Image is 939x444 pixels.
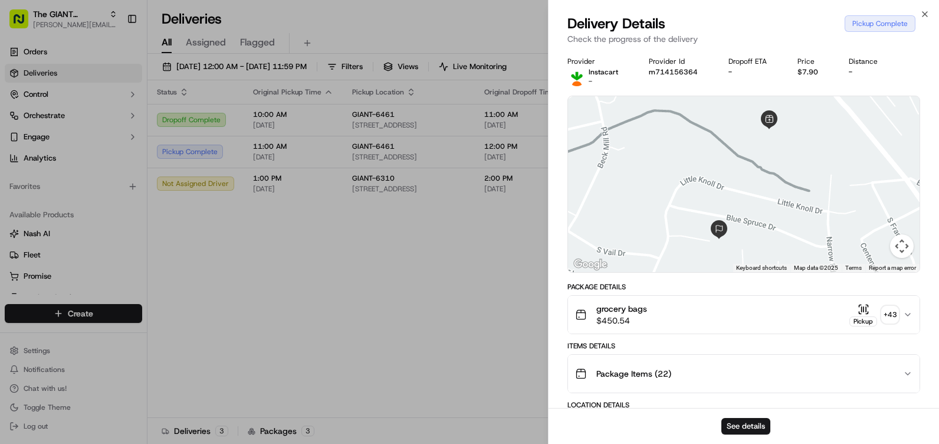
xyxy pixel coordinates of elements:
span: $450.54 [596,315,647,327]
a: Open this area in Google Maps (opens a new window) [571,257,610,272]
button: Package Items (22) [568,355,920,393]
div: Start new chat [40,113,193,125]
span: API Documentation [111,171,189,183]
div: 📗 [12,172,21,182]
a: Terms (opens in new tab) [845,265,862,271]
span: Pylon [117,200,143,209]
input: Got a question? Start typing here... [31,76,212,89]
span: Package Items ( 22 ) [596,368,671,380]
div: Provider [567,57,630,66]
div: We're available if you need us! [40,125,149,134]
button: m714156364 [649,67,698,77]
button: grocery bags$450.54Pickup+43 [568,296,920,334]
div: Pickup [849,316,877,327]
a: 📗Knowledge Base [7,166,95,188]
p: Instacart [589,67,618,77]
span: Map data ©2025 [794,265,838,271]
button: See details [721,418,770,435]
p: Check the progress of the delivery [567,33,920,45]
p: Welcome 👋 [12,47,215,66]
button: Keyboard shortcuts [736,264,787,272]
button: Start new chat [201,116,215,130]
div: - [849,67,889,77]
button: Pickup+43 [849,303,898,327]
div: 💻 [100,172,109,182]
a: Report a map error [869,265,916,271]
img: Google [571,257,610,272]
span: grocery bags [596,303,647,315]
div: Items Details [567,341,920,351]
button: Map camera controls [890,234,914,258]
div: Dropoff ETA [728,57,779,66]
div: $7.90 [797,67,830,77]
img: profile_instacart_ahold_partner.png [567,67,586,86]
div: Location Details [567,400,920,410]
div: + 43 [882,306,898,323]
span: Knowledge Base [24,171,90,183]
span: Delivery Details [567,14,665,33]
div: Distance [849,57,889,66]
img: 1736555255976-a54dd68f-1ca7-489b-9aae-adbdc363a1c4 [12,113,33,134]
div: - [728,67,779,77]
a: 💻API Documentation [95,166,194,188]
a: Powered byPylon [83,200,143,209]
span: - [589,77,592,86]
div: Price [797,57,830,66]
button: Pickup [849,303,877,327]
img: Nash [12,12,35,35]
div: Provider Id [649,57,710,66]
div: Package Details [567,282,920,292]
